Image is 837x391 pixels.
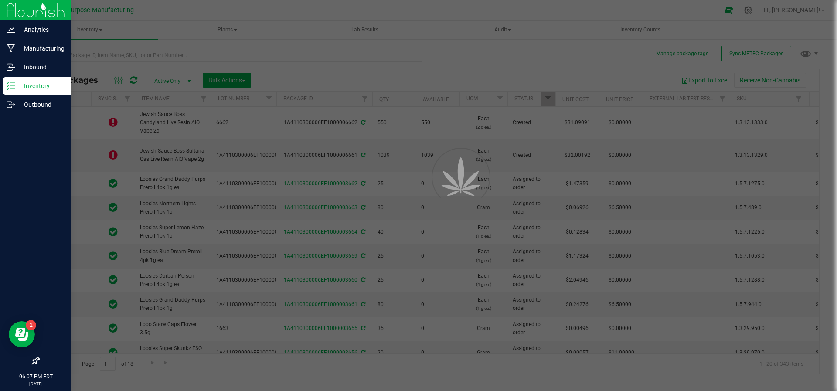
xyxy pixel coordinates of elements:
iframe: Resource center [9,321,35,347]
inline-svg: Inbound [7,63,15,71]
p: Outbound [15,99,68,110]
p: Inventory [15,81,68,91]
p: 06:07 PM EDT [4,373,68,381]
p: Inbound [15,62,68,72]
p: [DATE] [4,381,68,387]
p: Manufacturing [15,43,68,54]
iframe: Resource center unread badge [26,320,36,330]
p: Analytics [15,24,68,35]
inline-svg: Manufacturing [7,44,15,53]
inline-svg: Outbound [7,100,15,109]
inline-svg: Analytics [7,25,15,34]
inline-svg: Inventory [7,82,15,90]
